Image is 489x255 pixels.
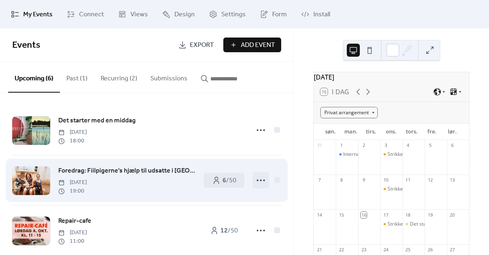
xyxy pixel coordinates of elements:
[58,237,87,246] span: 11:00
[449,247,456,253] div: 27
[94,62,144,92] button: Recurring (2)
[58,178,87,187] span: [DATE]
[383,212,389,218] div: 17
[79,10,104,20] span: Connect
[203,3,252,25] a: Settings
[58,116,136,126] span: Det starter med en middag
[12,36,40,54] span: Events
[314,72,469,82] div: [DATE]
[442,124,463,140] div: lør.
[61,3,110,25] a: Connect
[58,228,87,237] span: [DATE]
[8,62,60,93] button: Upcoming (6)
[427,142,433,149] div: 5
[320,124,341,140] div: søn.
[58,187,87,195] span: 19:00
[380,151,402,158] div: Strikkecafé
[174,10,195,20] span: Design
[380,186,402,193] div: Strikkecafé
[405,247,411,253] div: 25
[383,177,389,183] div: 10
[338,177,344,183] div: 8
[254,3,293,25] a: Form
[380,221,402,228] div: Strikkecafé
[388,151,413,158] div: Strikkecafé
[449,212,456,218] div: 20
[5,3,59,25] a: My Events
[403,221,425,228] div: Det starter med en middag
[58,137,87,145] span: 18:00
[316,247,322,253] div: 21
[222,176,236,186] span: / 50
[381,124,402,140] div: ons.
[220,226,238,236] span: / 50
[190,40,214,50] span: Export
[336,151,358,158] div: International Meet-up
[361,247,367,253] div: 23
[405,142,411,149] div: 4
[338,247,344,253] div: 22
[58,166,196,176] span: Foredrag: Fiilpigerne's hjælp til udsatte i [GEOGRAPHIC_DATA]
[295,3,336,25] a: Install
[361,142,367,149] div: 2
[405,212,411,218] div: 18
[383,247,389,253] div: 24
[58,166,196,176] a: Foredrag: Fiilpigerne's hjælp til udsatte i [GEOGRAPHIC_DATA]
[220,224,228,237] b: 12
[341,124,361,140] div: man.
[58,128,87,137] span: [DATE]
[58,216,91,226] span: Repair-cafe
[388,186,413,193] div: Strikkecafé
[221,10,246,20] span: Settings
[338,212,344,218] div: 15
[313,10,330,20] span: Install
[58,115,136,126] a: Det starter med en middag
[427,247,433,253] div: 26
[316,212,322,218] div: 14
[241,40,275,50] span: Add Event
[272,10,287,20] span: Form
[361,177,367,183] div: 9
[130,10,148,20] span: Views
[112,3,154,25] a: Views
[316,177,322,183] div: 7
[449,142,456,149] div: 6
[401,124,422,140] div: tors.
[172,38,220,52] a: Export
[361,212,367,218] div: 16
[204,173,244,188] a: 6/50
[58,216,91,226] a: Repair-cafe
[449,177,456,183] div: 13
[427,177,433,183] div: 12
[361,124,381,140] div: tirs.
[427,212,433,218] div: 19
[23,10,53,20] span: My Events
[156,3,201,25] a: Design
[422,124,442,140] div: fre.
[343,151,392,158] div: International Meet-up
[316,142,322,149] div: 31
[60,62,94,92] button: Past (1)
[405,177,411,183] div: 11
[338,142,344,149] div: 1
[388,221,413,228] div: Strikkecafé
[222,174,226,187] b: 6
[410,221,471,228] div: Det starter med en middag
[144,62,194,92] button: Submissions
[204,223,244,238] a: 12/50
[383,142,389,149] div: 3
[223,38,281,52] button: Add Event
